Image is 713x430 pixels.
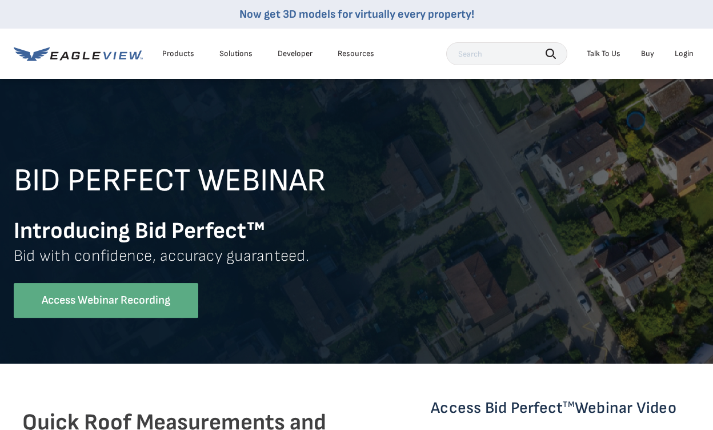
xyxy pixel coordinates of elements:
[239,7,474,21] a: Now get 3D models for virtually every property!
[431,399,676,417] span: Access Bid Perfect Webinar Video
[587,49,620,59] div: Talk To Us
[162,49,194,59] div: Products
[14,246,699,283] p: Bid with confidence, accuracy guaranteed.
[14,283,198,318] a: Access Webinar Recording
[338,49,374,59] div: Resources
[14,164,699,216] h2: BID PERFECT WEBINAR
[563,399,574,410] sup: TM
[641,49,654,59] a: Buy
[219,49,253,59] div: Solutions
[446,42,567,65] input: Search
[675,49,694,59] div: Login
[278,49,313,59] a: Developer
[14,216,699,246] h3: Introducing Bid Perfect™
